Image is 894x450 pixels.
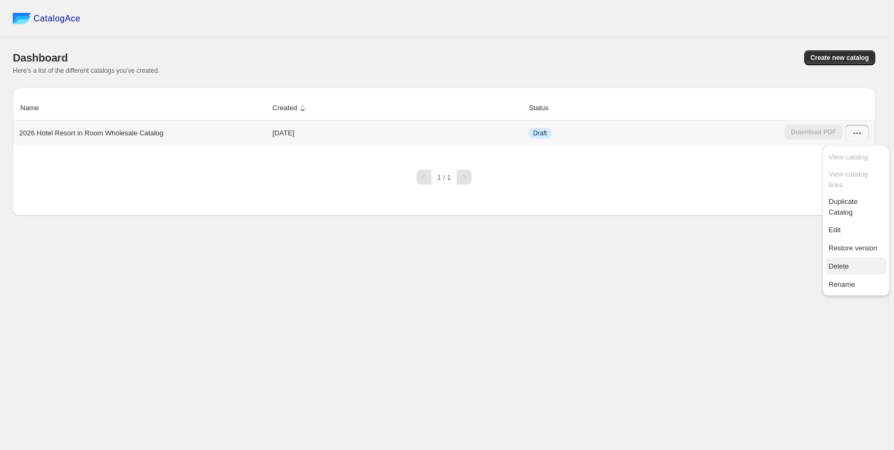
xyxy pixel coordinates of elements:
[804,50,875,65] button: Create new catalog
[533,129,547,138] span: Draft
[13,67,160,74] span: Here's a list of the different catalogs you've created.
[19,98,51,118] button: Name
[829,244,877,252] span: Restore version
[829,280,855,288] span: Rename
[13,52,68,64] span: Dashboard
[527,98,561,118] button: Status
[829,170,868,189] span: View catalog links
[271,98,310,118] button: Created
[829,262,849,270] span: Delete
[13,13,31,24] img: catalog ace
[19,128,164,139] p: 2026 Hotel Resort in Room Wholesale Catalog
[269,120,526,146] td: [DATE]
[829,153,868,161] span: View catalog
[34,13,81,24] span: CatalogAce
[829,197,858,216] span: Duplicate Catalog
[437,173,451,181] span: 1 / 1
[829,226,841,234] span: Edit
[811,54,869,62] span: Create new catalog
